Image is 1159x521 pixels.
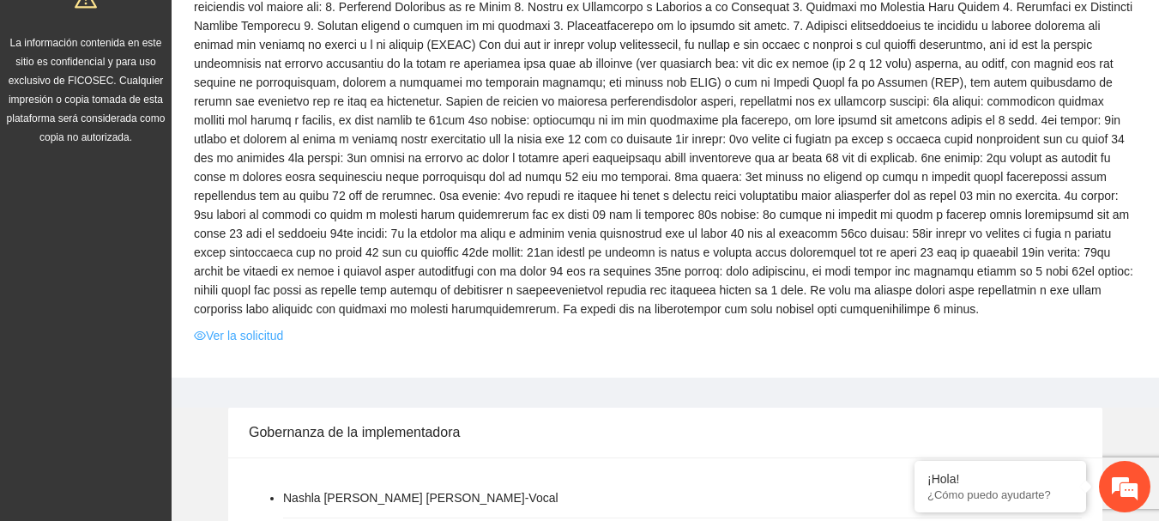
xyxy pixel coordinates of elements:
textarea: Escriba su mensaje y pulse “Intro” [9,342,327,403]
li: Nashla [PERSON_NAME] [PERSON_NAME] - Vocal [283,488,558,507]
div: Minimizar ventana de chat en vivo [281,9,323,50]
span: Estamos en línea. [100,166,237,339]
div: Gobernanza de la implementadora [249,408,1082,457]
a: eyeVer la solicitud [194,326,283,345]
div: ¡Hola! [927,472,1073,486]
span: La información contenida en este sitio es confidencial y para uso exclusivo de FICOSEC. Cualquier... [7,37,166,143]
div: Chatee con nosotros ahora [89,88,288,110]
span: eye [194,330,206,342]
p: ¿Cómo puedo ayudarte? [927,488,1073,501]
